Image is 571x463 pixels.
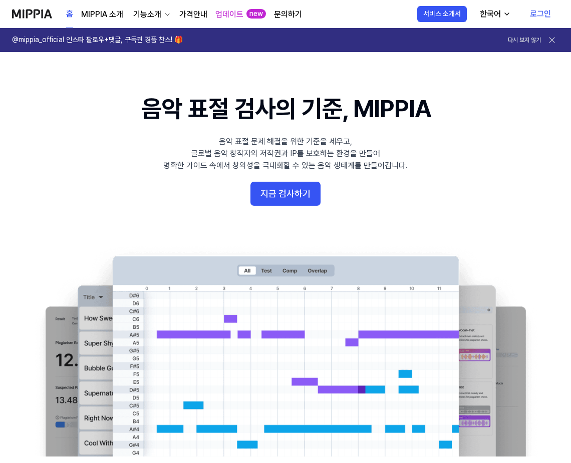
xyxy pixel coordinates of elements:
[215,9,243,21] a: 업데이트
[66,1,73,28] a: 홈
[163,136,408,172] div: 음악 표절 문제 해결을 위한 기준을 세우고, 글로벌 음악 창작자의 저작권과 IP를 보호하는 환경을 만들어 명확한 가이드 속에서 창의성을 극대화할 수 있는 음악 생태계를 만들어...
[508,36,541,45] button: 다시 보지 않기
[250,182,321,206] button: 지금 검사하기
[478,8,503,20] div: 한국어
[179,9,207,21] a: 가격안내
[417,6,467,22] button: 서비스 소개서
[131,9,171,21] button: 기능소개
[25,246,546,456] img: main Image
[274,9,302,21] a: 문의하기
[12,35,183,45] h1: @mippia_official 인스타 팔로우+댓글, 구독권 경품 찬스! 🎁
[472,4,517,24] button: 한국어
[81,9,123,21] a: MIPPIA 소개
[131,9,163,21] div: 기능소개
[141,92,430,126] h1: 음악 표절 검사의 기준, MIPPIA
[246,9,266,19] div: new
